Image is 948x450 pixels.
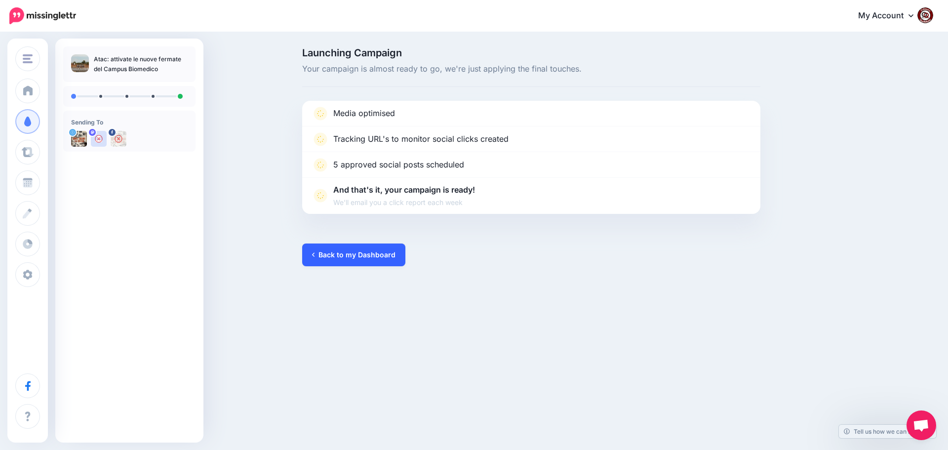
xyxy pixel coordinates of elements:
p: Media optimised [333,107,395,120]
span: Launching Campaign [302,48,760,58]
p: 5 approved social posts scheduled [333,159,464,171]
img: Missinglettr [9,7,76,24]
span: Your campaign is almost ready to go, we're just applying the final touches. [302,63,760,76]
a: Back to my Dashboard [302,244,405,266]
a: Aprire la chat [907,410,936,440]
p: Tracking URL's to monitor social clicks created [333,133,509,146]
img: user_default_image.png [91,131,107,147]
a: Tell us how we can improve [839,425,936,438]
img: 1546e6f48312988459bb747a778bd386_thumb.jpg [71,54,89,72]
p: And that's it, your campaign is ready! [333,184,475,208]
img: menu.png [23,54,33,63]
h4: Sending To [71,119,188,126]
img: uTTNWBrh-84924.jpeg [71,131,87,147]
a: My Account [848,4,933,28]
span: We'll email you a click report each week [333,197,475,208]
p: Atac: attivate le nuove fermate del Campus Biomedico [94,54,188,74]
img: 463453305_2684324355074873_6393692129472495966_n-bsa154739.jpg [111,131,126,147]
